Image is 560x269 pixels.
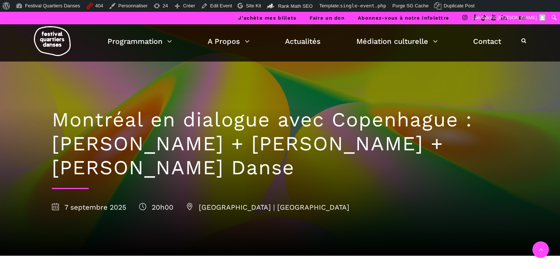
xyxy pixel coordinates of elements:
[208,35,250,48] a: A Propos
[356,35,438,48] a: Médiation culturelle
[340,3,386,8] span: single-event.php
[186,203,349,212] span: [GEOGRAPHIC_DATA] | [GEOGRAPHIC_DATA]
[470,12,549,24] a: Salutations,
[473,35,501,48] a: Contact
[238,15,296,21] a: J’achète mes billets
[34,26,71,56] img: logo-fqd-med
[246,3,261,8] span: Site Kit
[358,15,449,21] a: Abonnez-vous à notre infolettre
[310,15,345,21] a: Faire un don
[285,35,321,48] a: Actualités
[497,15,537,20] span: [PERSON_NAME]
[108,35,172,48] a: Programmation
[139,203,173,212] span: 20h00
[278,3,313,9] span: Rank Math SEO
[52,203,126,212] span: 7 septembre 2025
[52,108,508,179] h1: Montréal en dialogue avec Copenhague : [PERSON_NAME] + [PERSON_NAME] + [PERSON_NAME] Danse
